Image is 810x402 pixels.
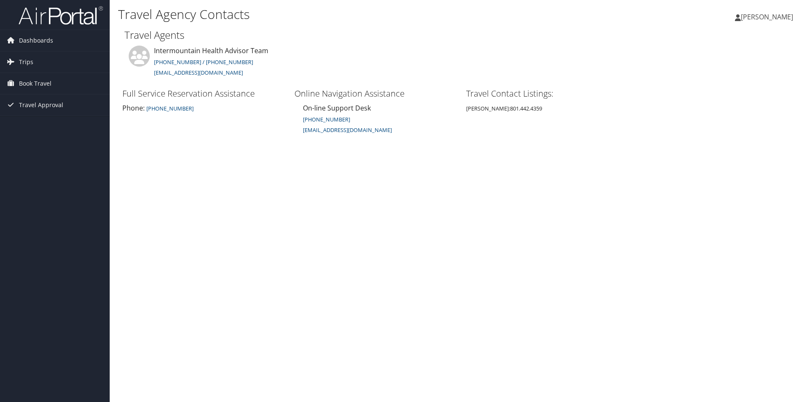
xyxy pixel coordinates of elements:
[122,88,286,100] h3: Full Service Reservation Assistance
[510,105,542,112] span: 801.442.4359
[118,5,574,23] h1: Travel Agency Contacts
[154,69,243,76] a: [EMAIL_ADDRESS][DOMAIN_NAME]
[154,58,253,66] a: [PHONE_NUMBER] / [PHONE_NUMBER]
[122,103,286,113] div: Phone:
[19,5,103,25] img: airportal-logo.png
[124,28,795,42] h2: Travel Agents
[303,116,350,123] a: [PHONE_NUMBER]
[145,103,194,113] a: [PHONE_NUMBER]
[19,51,33,73] span: Trips
[466,105,542,112] small: [PERSON_NAME]:
[466,88,630,100] h3: Travel Contact Listings:
[303,103,371,113] span: On-line Support Desk
[303,125,392,134] a: [EMAIL_ADDRESS][DOMAIN_NAME]
[294,88,458,100] h3: Online Navigation Assistance
[19,30,53,51] span: Dashboards
[19,94,63,116] span: Travel Approval
[146,105,194,112] small: [PHONE_NUMBER]
[741,12,793,22] span: [PERSON_NAME]
[154,46,268,55] span: Intermountain Health Advisor Team
[735,4,802,30] a: [PERSON_NAME]
[303,126,392,134] small: [EMAIL_ADDRESS][DOMAIN_NAME]
[19,73,51,94] span: Book Travel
